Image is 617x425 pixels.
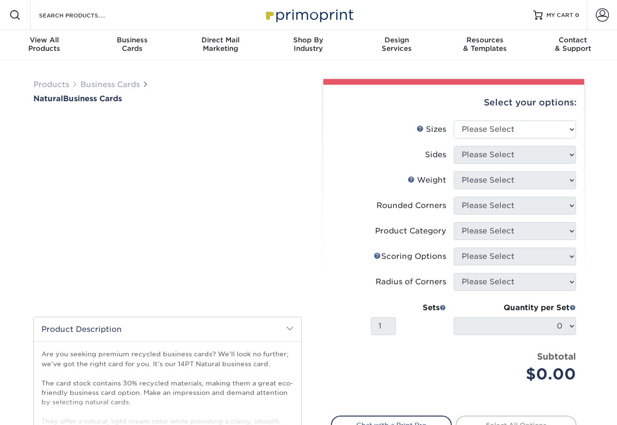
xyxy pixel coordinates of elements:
span: 0 [575,12,579,18]
img: Primoprint [262,5,356,25]
h1: Business Cards [33,94,302,103]
span: Direct Mail [176,36,264,44]
div: Sides [425,149,446,160]
a: Resources& Templates [441,30,529,60]
img: Business Cards 02 [171,283,195,306]
img: Business Cards 01 [140,283,163,306]
div: Sizes [417,124,446,135]
span: MY CART [546,11,573,19]
a: Contact& Support [529,30,617,60]
a: NaturalBusiness Cards [33,94,302,103]
div: Sets [371,302,446,313]
a: BusinessCards [88,30,176,60]
div: Industry [264,36,353,53]
span: Business [88,36,176,44]
div: $0.00 [461,363,576,385]
div: Select your options: [331,85,577,120]
a: Shop ByIndustry [264,30,353,60]
a: Products [33,80,69,89]
span: Design [353,36,441,44]
div: Rounded Corners [377,200,446,211]
div: & Support [529,36,617,53]
span: Resources [441,36,529,44]
a: Direct MailMarketing [176,30,264,60]
div: Weight [408,175,446,186]
span: Natural [33,94,63,103]
strong: Subtotal [537,351,576,361]
div: Scoring Options [374,251,446,262]
div: Product Category [375,225,446,237]
a: Business Cards [80,80,140,89]
div: Cards [88,36,176,53]
span: Contact [529,36,617,44]
div: Quantity per Set [454,302,576,313]
span: Shop By [264,36,353,44]
div: Services [353,36,441,53]
h2: Product Description [34,317,301,341]
a: DesignServices [353,30,441,60]
input: SEARCH PRODUCTS..... [38,9,130,21]
div: Radius of Corners [376,276,446,288]
div: & Templates [441,36,529,53]
div: Marketing [176,36,264,53]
